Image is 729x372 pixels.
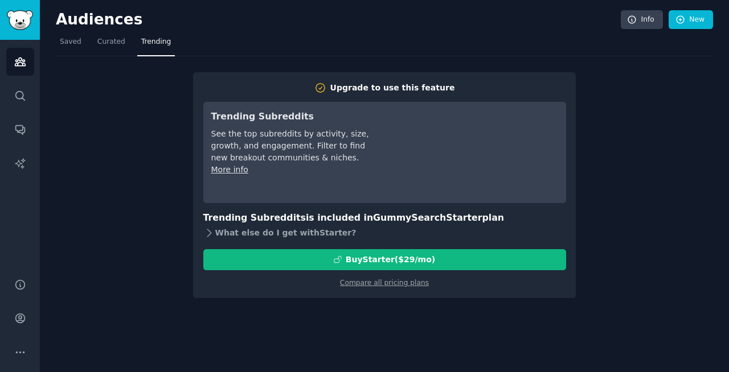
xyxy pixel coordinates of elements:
iframe: YouTube video player [387,110,558,195]
span: Saved [60,37,81,47]
a: Curated [93,33,129,56]
div: See the top subreddits by activity, size, growth, and engagement. Filter to find new breakout com... [211,128,371,164]
img: GummySearch logo [7,10,33,30]
div: Buy Starter ($ 29 /mo ) [346,254,435,266]
a: Saved [56,33,85,56]
a: Compare all pricing plans [340,279,429,287]
div: Upgrade to use this feature [330,82,455,94]
span: GummySearch Starter [373,212,482,223]
div: What else do I get with Starter ? [203,225,566,241]
a: New [669,10,713,30]
span: Trending [141,37,171,47]
h3: Trending Subreddits [211,110,371,124]
a: Trending [137,33,175,56]
h2: Audiences [56,11,621,29]
a: Info [621,10,663,30]
a: More info [211,165,248,174]
button: BuyStarter($29/mo) [203,249,566,270]
span: Curated [97,37,125,47]
h3: Trending Subreddits is included in plan [203,211,566,225]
